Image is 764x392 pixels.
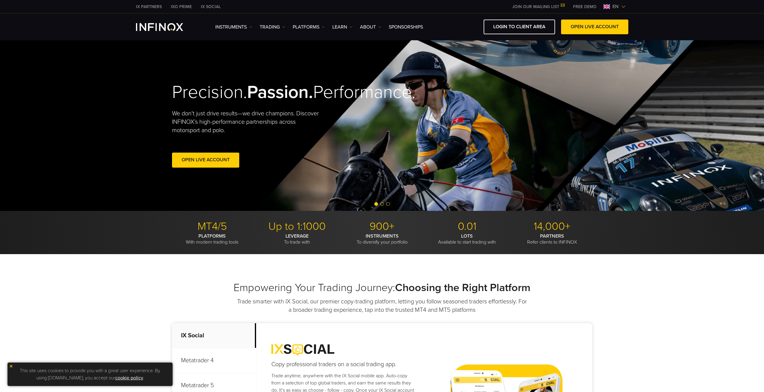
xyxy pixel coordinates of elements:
[512,220,592,233] p: 14,000+
[484,20,555,34] a: LOGIN TO CLIENT AREA
[366,233,399,239] strong: INSTRUMENTS
[260,23,285,31] a: TRADING
[172,323,256,348] p: IX Social
[512,233,592,245] p: Refer clients to INFINOX
[9,364,13,368] img: yellow close icon
[610,3,621,10] span: en
[172,153,239,167] a: Open Live Account
[342,220,422,233] p: 900+
[172,348,256,373] p: Metatrader 4
[271,360,415,369] h4: Copy professional traders on a social trading app.
[293,23,325,31] a: PLATFORMS
[166,4,196,10] a: INFINOX
[172,81,361,103] h2: Precision. Performance.
[136,23,197,31] a: INFINOX Logo
[131,4,166,10] a: INFINOX
[257,233,337,245] p: To trade with
[540,233,564,239] strong: PARTNERS
[115,375,143,381] a: cookie policy
[215,23,252,31] a: Instruments
[11,366,170,383] p: This site uses cookies to provide you with a great user experience. By using [DOMAIN_NAME], you a...
[508,4,569,9] a: JOIN OUR MAILING LIST
[342,233,422,245] p: To diversify your portfolio
[389,23,423,31] a: SPONSORSHIPS
[285,233,309,239] strong: LEVERAGE
[569,4,601,10] a: INFINOX MENU
[332,23,352,31] a: Learn
[172,281,592,294] h2: Empowering Your Trading Journey:
[427,233,507,245] p: Available to start trading with
[198,233,226,239] strong: PLATFORMS
[172,233,252,245] p: With modern trading tools
[461,233,473,239] strong: LOTS
[374,202,378,206] span: Go to slide 1
[427,220,507,233] p: 0.01
[386,202,390,206] span: Go to slide 3
[380,202,384,206] span: Go to slide 2
[172,220,252,233] p: MT4/5
[196,4,225,10] a: INFINOX
[247,81,313,103] strong: Passion.
[237,297,528,314] p: Trade smarter with IX Social, our premier copy-trading platform, letting you follow seasoned trad...
[257,220,337,233] p: Up to 1:1000
[172,109,323,135] p: We don't just drive results—we drive champions. Discover INFINOX’s high-performance partnerships ...
[360,23,381,31] a: ABOUT
[395,281,530,294] strong: Choosing the Right Platform
[561,20,628,34] a: OPEN LIVE ACCOUNT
